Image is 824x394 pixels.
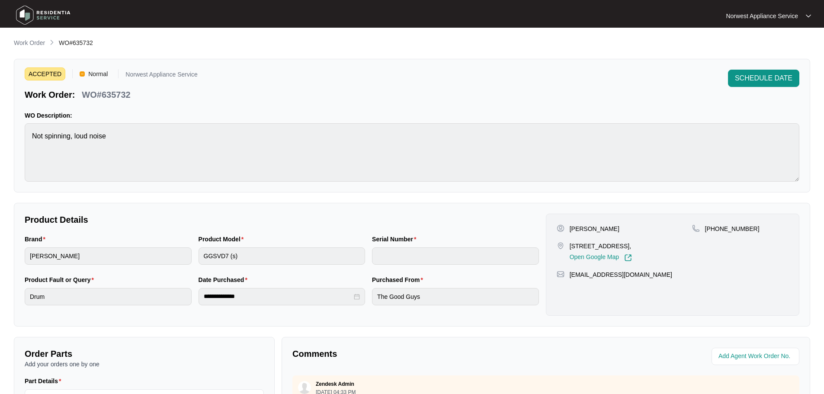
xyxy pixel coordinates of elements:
[25,123,799,182] textarea: Not spinning, loud noise
[372,247,539,265] input: Serial Number
[14,38,45,47] p: Work Order
[199,235,247,243] label: Product Model
[199,247,366,265] input: Product Model
[25,214,539,226] p: Product Details
[570,224,619,233] p: [PERSON_NAME]
[25,275,97,284] label: Product Fault or Query
[125,71,198,80] p: Norwest Appliance Service
[199,275,251,284] label: Date Purchased
[48,39,55,46] img: chevron-right
[25,89,75,101] p: Work Order:
[705,224,760,233] p: [PHONE_NUMBER]
[557,242,564,250] img: map-pin
[25,348,264,360] p: Order Parts
[570,254,632,262] a: Open Google Map
[85,67,111,80] span: Normal
[25,377,65,385] label: Part Details
[25,288,192,305] input: Product Fault or Query
[372,288,539,305] input: Purchased From
[726,12,798,20] p: Norwest Appliance Service
[25,67,65,80] span: ACCEPTED
[292,348,540,360] p: Comments
[735,73,792,83] span: SCHEDULE DATE
[692,224,700,232] img: map-pin
[372,235,420,243] label: Serial Number
[298,381,311,394] img: user.svg
[570,242,632,250] p: [STREET_ADDRESS],
[25,247,192,265] input: Brand
[806,14,811,18] img: dropdown arrow
[728,70,799,87] button: SCHEDULE DATE
[557,270,564,278] img: map-pin
[624,254,632,262] img: Link-External
[59,39,93,46] span: WO#635732
[570,270,672,279] p: [EMAIL_ADDRESS][DOMAIN_NAME]
[25,111,799,120] p: WO Description:
[12,38,47,48] a: Work Order
[25,235,49,243] label: Brand
[718,351,794,362] input: Add Agent Work Order No.
[557,224,564,232] img: user-pin
[25,360,264,368] p: Add your orders one by one
[316,381,354,388] p: Zendesk Admin
[82,89,130,101] p: WO#635732
[80,71,85,77] img: Vercel Logo
[13,2,74,28] img: residentia service logo
[204,292,353,301] input: Date Purchased
[372,275,426,284] label: Purchased From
